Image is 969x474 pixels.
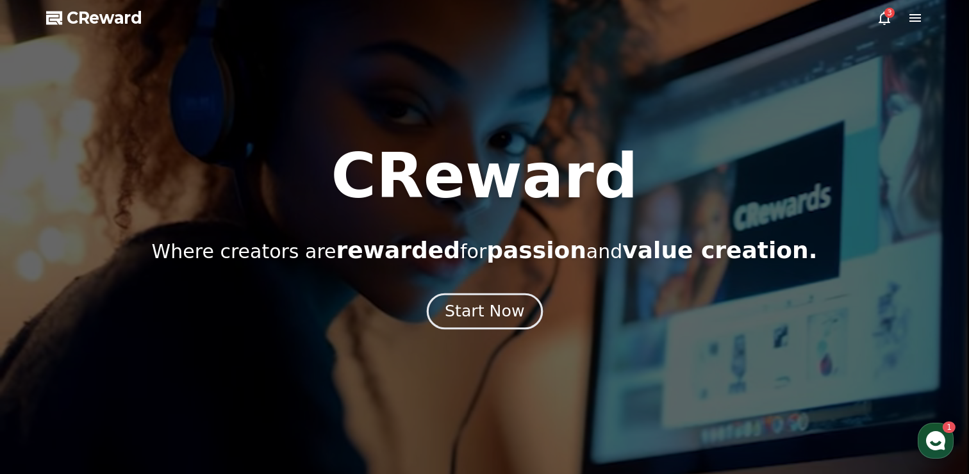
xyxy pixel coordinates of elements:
a: 3 [877,10,892,26]
span: CReward [67,8,142,28]
a: Settings [165,368,246,400]
a: Start Now [429,307,540,319]
a: Home [4,368,85,400]
a: 1Messages [85,368,165,400]
p: Where creators are for and [152,238,818,263]
span: passion [486,237,586,263]
span: Settings [190,387,221,397]
div: Start Now [445,300,524,322]
div: 3 [884,8,895,18]
a: CReward [46,8,142,28]
span: value creation. [622,237,817,263]
h1: CReward [331,145,638,207]
button: Start Now [426,293,542,330]
span: 1 [130,367,135,377]
span: rewarded [336,237,460,263]
span: Messages [106,388,144,398]
span: Home [33,387,55,397]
